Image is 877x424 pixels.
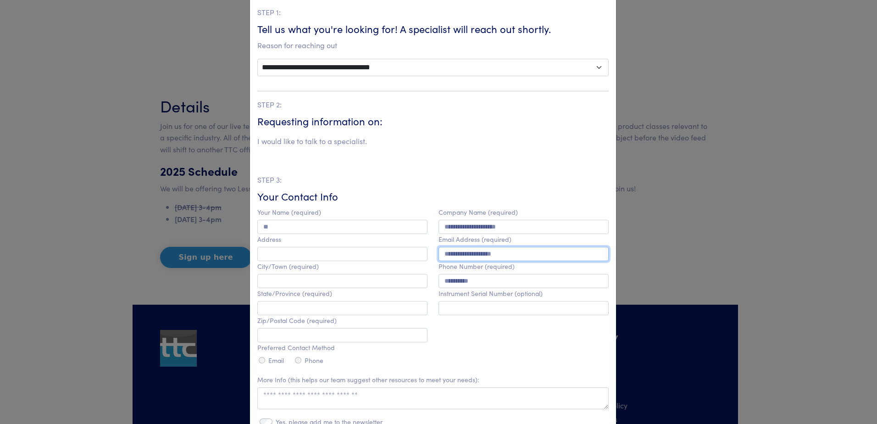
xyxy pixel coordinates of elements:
label: Phone Number (required) [438,262,515,270]
h6: Your Contact Info [257,190,609,204]
label: Preferred Contact Method [257,344,335,351]
p: STEP 3: [257,174,609,186]
label: Zip/Postal Code (required) [257,317,337,324]
label: City/Town (required) [257,262,319,270]
label: Instrument Serial Number (optional) [438,290,543,297]
label: More Info (this helps our team suggest other resources to meet your needs): [257,376,479,384]
p: Reason for reaching out [257,39,609,51]
label: Your Name (required) [257,208,321,216]
p: STEP 1: [257,6,609,18]
h6: Requesting information on: [257,114,609,128]
li: I would like to talk to a specialist. [257,135,367,147]
label: Phone [305,357,323,364]
label: State/Province (required) [257,290,332,297]
label: Address [257,235,281,243]
label: Email [268,357,284,364]
p: STEP 2: [257,99,609,111]
label: Email Address (required) [438,235,511,243]
h6: Tell us what you're looking for! A specialist will reach out shortly. [257,22,609,36]
label: Company Name (required) [438,208,518,216]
